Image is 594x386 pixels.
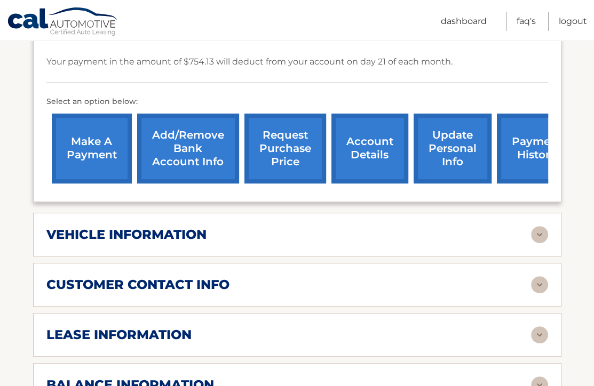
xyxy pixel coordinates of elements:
img: accordion-rest.svg [531,226,548,243]
a: account details [331,114,408,183]
img: accordion-rest.svg [531,326,548,343]
p: Your payment in the amount of $754.13 will deduct from your account on day 21 of each month. [46,54,453,69]
a: Logout [559,12,587,31]
h2: lease information [46,327,192,343]
h2: customer contact info [46,277,229,293]
a: Add/Remove bank account info [137,114,239,183]
a: update personal info [414,114,492,183]
a: Cal Automotive [7,7,119,38]
h2: vehicle information [46,227,207,243]
a: make a payment [52,114,132,183]
img: accordion-rest.svg [531,276,548,293]
p: Select an option below: [46,95,548,108]
a: Dashboard [441,12,487,31]
a: request purchase price [244,114,326,183]
a: payment history [497,114,577,183]
a: FAQ's [517,12,536,31]
span: Enrolled For Auto Pay [62,31,160,41]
